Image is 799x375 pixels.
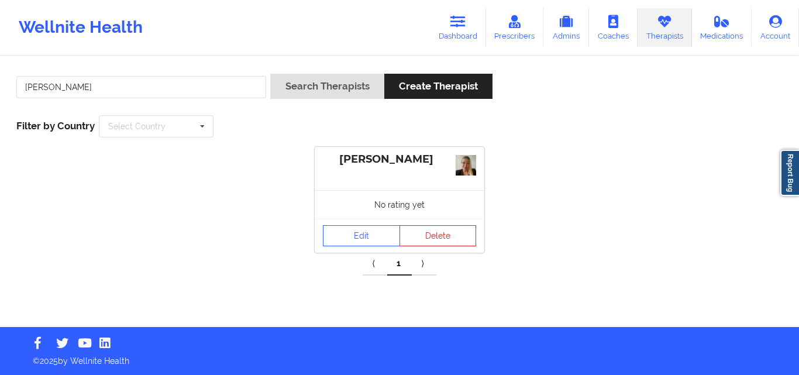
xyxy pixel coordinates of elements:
a: Medications [692,8,752,47]
a: Coaches [589,8,638,47]
a: Therapists [638,8,692,47]
a: Account [752,8,799,47]
div: Select Country [108,122,166,130]
a: Edit [323,225,400,246]
div: [PERSON_NAME] [323,153,476,166]
img: c6463da6-d5b0-45a7-9787-c11cfb31d231IMG_9775.jpeg [456,155,476,176]
p: © 2025 by Wellnite Health [25,347,774,367]
input: Search Keywords [16,76,266,98]
span: Filter by Country [16,120,95,132]
a: Prescribers [486,8,544,47]
button: Delete [399,225,477,246]
button: Search Therapists [270,74,384,99]
a: Next item [412,252,436,276]
div: Pagination Navigation [363,252,436,276]
a: Report Bug [780,150,799,196]
a: Dashboard [430,8,486,47]
button: Create Therapist [384,74,493,99]
div: No rating yet [315,190,484,219]
a: Admins [543,8,589,47]
a: 1 [387,252,412,276]
a: Previous item [363,252,387,276]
